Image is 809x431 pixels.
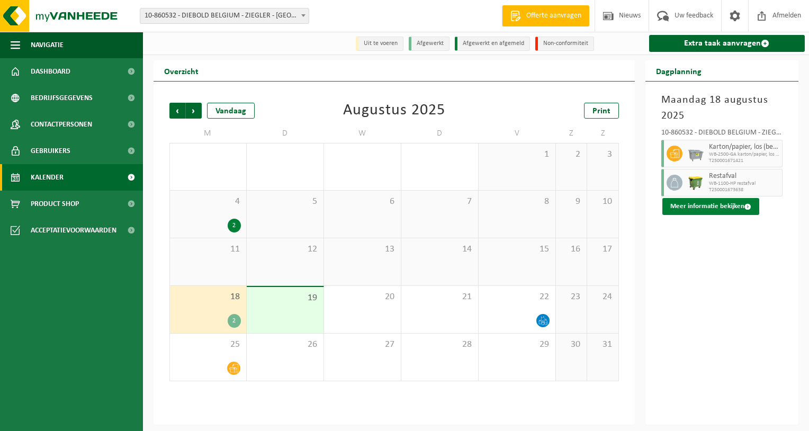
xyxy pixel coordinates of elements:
[561,149,581,160] span: 2
[649,35,805,52] a: Extra taak aanvragen
[709,158,780,164] span: T250001671421
[688,175,704,191] img: WB-1100-HPE-GN-50
[709,181,780,187] span: WB-1100-HP restafval
[31,111,92,138] span: Contactpersonen
[561,291,581,303] span: 23
[484,149,550,160] span: 1
[169,124,247,143] td: M
[556,124,587,143] td: Z
[154,60,209,81] h2: Overzicht
[186,103,202,119] span: Volgende
[592,291,613,303] span: 24
[228,219,241,232] div: 2
[479,124,556,143] td: V
[175,339,241,351] span: 25
[175,196,241,208] span: 4
[662,198,759,215] button: Meer informatie bekijken
[407,291,473,303] span: 21
[228,314,241,328] div: 2
[252,244,318,255] span: 12
[31,191,79,217] span: Product Shop
[592,196,613,208] span: 10
[252,196,318,208] span: 5
[329,244,395,255] span: 13
[584,103,619,119] a: Print
[645,60,712,81] h2: Dagplanning
[409,37,450,51] li: Afgewerkt
[407,196,473,208] span: 7
[31,85,93,111] span: Bedrijfsgegevens
[329,291,395,303] span: 20
[592,107,610,115] span: Print
[709,143,780,151] span: Karton/papier, los (bedrijven)
[592,244,613,255] span: 17
[31,138,70,164] span: Gebruikers
[140,8,309,23] span: 10-860532 - DIEBOLD BELGIUM - ZIEGLER - AALST
[561,339,581,351] span: 30
[592,149,613,160] span: 3
[324,124,401,143] td: W
[247,124,324,143] td: D
[592,339,613,351] span: 31
[661,92,783,124] h3: Maandag 18 augustus 2025
[561,196,581,208] span: 9
[175,291,241,303] span: 18
[484,244,550,255] span: 15
[502,5,589,26] a: Offerte aanvragen
[688,146,704,161] img: WB-2500-GAL-GY-01
[329,339,395,351] span: 27
[31,164,64,191] span: Kalender
[356,37,403,51] li: Uit te voeren
[661,129,783,140] div: 10-860532 - DIEBOLD BELGIUM - ZIEGLER - [GEOGRAPHIC_DATA]
[484,196,550,208] span: 8
[175,244,241,255] span: 11
[484,291,550,303] span: 22
[252,292,318,304] span: 19
[140,8,309,24] span: 10-860532 - DIEBOLD BELGIUM - ZIEGLER - AALST
[455,37,530,51] li: Afgewerkt en afgemeld
[407,339,473,351] span: 28
[709,151,780,158] span: WB-2500-GA karton/papier, los (bedrijven)
[401,124,479,143] td: D
[587,124,618,143] td: Z
[709,172,780,181] span: Restafval
[709,187,780,193] span: T250001673638
[407,244,473,255] span: 14
[524,11,584,21] span: Offerte aanvragen
[252,339,318,351] span: 26
[329,196,395,208] span: 6
[31,58,70,85] span: Dashboard
[207,103,255,119] div: Vandaag
[484,339,550,351] span: 29
[31,217,116,244] span: Acceptatievoorwaarden
[31,32,64,58] span: Navigatie
[535,37,594,51] li: Non-conformiteit
[169,103,185,119] span: Vorige
[343,103,445,119] div: Augustus 2025
[561,244,581,255] span: 16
